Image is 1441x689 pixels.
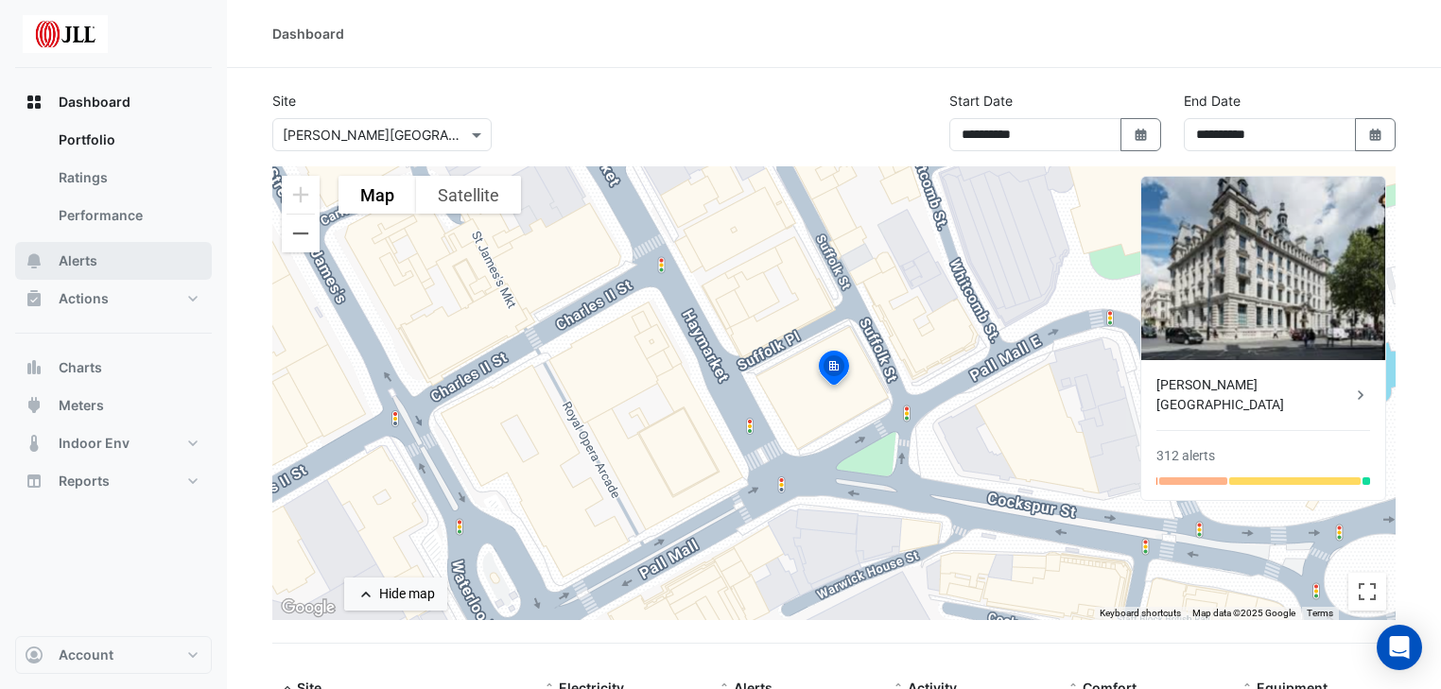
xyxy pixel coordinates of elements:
fa-icon: Select Date [1133,127,1150,143]
button: Alerts [15,242,212,280]
button: Account [15,636,212,674]
span: Dashboard [59,93,130,112]
button: Hide map [344,577,447,611]
span: Alerts [59,251,97,270]
button: Indoor Env [15,424,212,462]
div: Dashboard [15,121,212,242]
img: Kinnaird House [1141,177,1385,360]
img: Google [277,595,339,620]
fa-icon: Select Date [1367,127,1384,143]
img: Company Logo [23,15,108,53]
button: Toggle fullscreen view [1348,573,1386,611]
app-icon: Reports [25,472,43,491]
app-icon: Actions [25,289,43,308]
div: Dashboard [272,24,344,43]
label: Start Date [949,91,1013,111]
span: Actions [59,289,109,308]
span: Reports [59,472,110,491]
button: Dashboard [15,83,212,121]
span: Account [59,646,113,664]
span: Charts [59,358,102,377]
span: Meters [59,396,104,415]
button: Zoom out [282,215,320,252]
a: Terms (opens in new tab) [1307,608,1333,618]
button: Meters [15,387,212,424]
app-icon: Meters [25,396,43,415]
button: Zoom in [282,176,320,214]
app-icon: Alerts [25,251,43,270]
label: Site [272,91,296,111]
label: End Date [1184,91,1241,111]
div: [PERSON_NAME][GEOGRAPHIC_DATA] [1156,375,1351,415]
button: Actions [15,280,212,318]
div: Hide map [379,584,435,604]
button: Keyboard shortcuts [1100,607,1181,620]
span: Indoor Env [59,434,130,453]
img: site-pin-selected.svg [813,348,855,393]
div: 312 alerts [1156,446,1215,466]
app-icon: Charts [25,358,43,377]
button: Reports [15,462,212,500]
app-icon: Indoor Env [25,434,43,453]
a: Ratings [43,159,212,197]
span: Map data ©2025 Google [1192,608,1295,618]
button: Charts [15,349,212,387]
div: Open Intercom Messenger [1377,625,1422,670]
button: Show satellite imagery [416,176,521,214]
a: Open this area in Google Maps (opens a new window) [277,595,339,620]
a: Portfolio [43,121,212,159]
a: Performance [43,197,212,234]
button: Show street map [339,176,416,214]
app-icon: Dashboard [25,93,43,112]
